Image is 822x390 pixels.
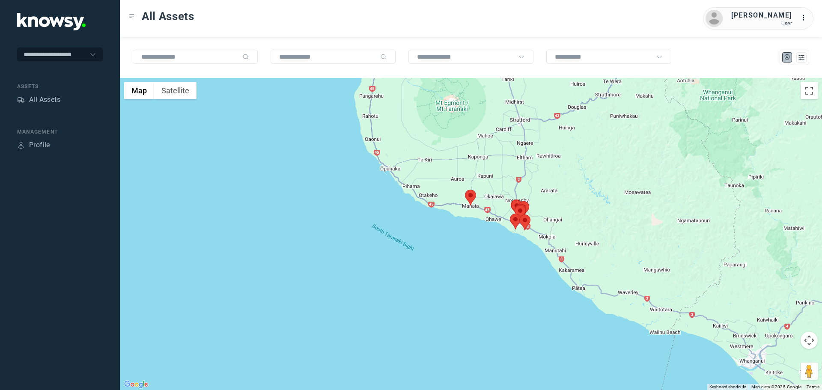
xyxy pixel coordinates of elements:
div: Assets [17,83,103,90]
div: Profile [29,140,50,150]
div: User [731,21,792,27]
div: : [801,13,811,24]
div: Search [242,54,249,60]
button: Toggle fullscreen view [801,82,818,99]
div: : [801,13,811,23]
button: Show satellite imagery [154,82,197,99]
a: AssetsAll Assets [17,95,60,105]
tspan: ... [801,15,810,21]
a: Open this area in Google Maps (opens a new window) [122,379,150,390]
span: Map data ©2025 Google [751,384,801,389]
button: Show street map [124,82,154,99]
div: Profile [17,141,25,149]
div: Management [17,128,103,136]
span: All Assets [142,9,194,24]
img: Application Logo [17,13,86,30]
button: Drag Pegman onto the map to open Street View [801,363,818,380]
div: Search [380,54,387,60]
a: ProfileProfile [17,140,50,150]
div: List [798,54,805,61]
a: Terms (opens in new tab) [807,384,819,389]
img: avatar.png [706,10,723,27]
div: Assets [17,96,25,104]
div: Toggle Menu [129,13,135,19]
button: Keyboard shortcuts [709,384,746,390]
img: Google [122,379,150,390]
div: All Assets [29,95,60,105]
div: [PERSON_NAME] [731,10,792,21]
div: Map [783,54,791,61]
button: Map camera controls [801,332,818,349]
